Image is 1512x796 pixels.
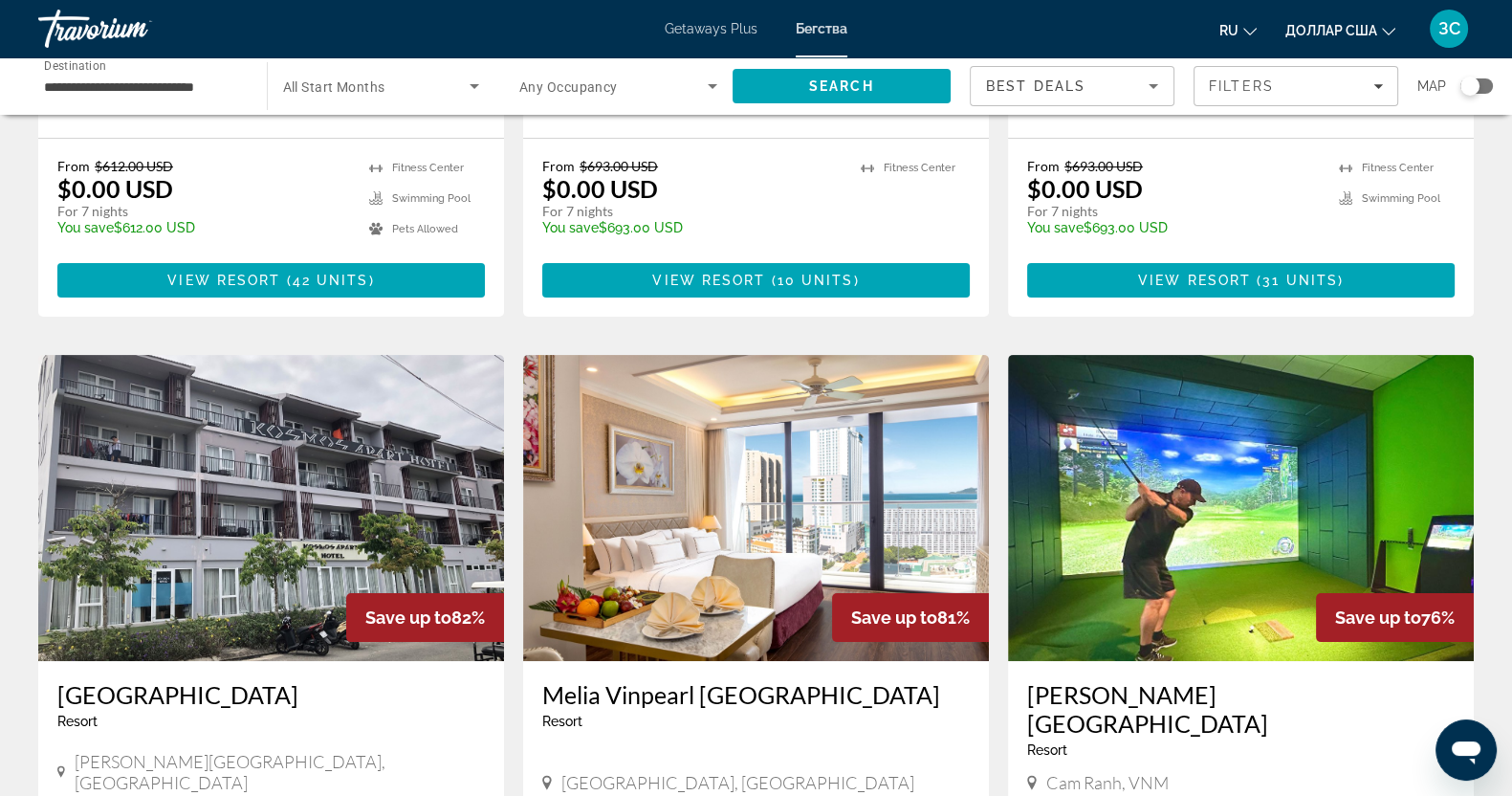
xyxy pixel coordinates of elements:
img: Melia Vinpearl Nha Trang Empire [523,355,989,661]
span: Pets Allowed [392,223,458,235]
span: From [57,158,90,174]
p: For 7 nights [1027,203,1320,220]
div: 82% [346,593,504,642]
span: From [1027,158,1060,174]
span: Fitness Center [392,162,464,174]
span: Swimming Pool [1362,192,1440,205]
span: View Resort [1138,273,1251,288]
button: Изменить валюту [1285,16,1395,44]
span: You save [542,220,599,235]
iframe: Кнопка запуска окна обмена сообщениями [1435,719,1497,781]
p: $612.00 USD [57,220,350,235]
span: You save [57,220,114,235]
p: $0.00 USD [542,174,658,203]
button: View Resort(10 units) [542,263,970,298]
span: Search [809,78,874,94]
span: All Start Months [283,79,385,95]
div: 76% [1316,593,1474,642]
p: $693.00 USD [542,220,842,235]
span: Best Deals [986,78,1085,94]
span: Fitness Center [884,162,955,174]
font: ЗС [1438,18,1460,38]
a: Травориум [38,4,230,54]
span: Resort [542,714,582,729]
span: ( ) [765,273,859,288]
span: 42 units [293,273,369,288]
mat-select: Sort by [986,75,1158,98]
span: Any Occupancy [519,79,618,95]
span: Save up to [1335,608,1421,628]
button: View Resort(42 units) [57,263,485,298]
span: $612.00 USD [95,158,173,174]
a: Melia Vinpearl [GEOGRAPHIC_DATA] [542,680,970,709]
button: Filters [1194,66,1398,106]
p: $0.00 USD [1027,174,1143,203]
button: Search [733,69,952,103]
span: [GEOGRAPHIC_DATA], [GEOGRAPHIC_DATA] [561,772,914,793]
span: Destination [44,58,106,72]
button: Меню пользователя [1424,9,1474,49]
span: Cam Ranh, VNM [1046,772,1169,793]
input: Select destination [44,76,242,99]
a: Getaways Plus [665,21,757,36]
a: [GEOGRAPHIC_DATA] [57,680,485,709]
img: Kosmos Apart Hotel [38,355,504,661]
span: ( ) [280,273,374,288]
div: 81% [832,593,989,642]
button: View Resort(31 units) [1027,263,1455,298]
span: Fitness Center [1362,162,1434,174]
p: $0.00 USD [57,174,173,203]
font: ru [1219,23,1238,38]
span: View Resort [167,273,280,288]
span: ( ) [1251,273,1344,288]
p: $693.00 USD [1027,220,1320,235]
span: Map [1417,73,1446,99]
button: Изменить язык [1219,16,1257,44]
span: Save up to [365,608,451,628]
a: [PERSON_NAME][GEOGRAPHIC_DATA] [1027,680,1455,738]
p: For 7 nights [542,203,842,220]
span: 10 units [778,273,854,288]
span: From [542,158,575,174]
img: Alma Resort [1008,355,1474,661]
span: View Resort [652,273,765,288]
span: $693.00 USD [1064,158,1143,174]
span: Resort [1027,742,1067,758]
span: 31 units [1262,273,1338,288]
a: Бегства [796,21,847,36]
span: Save up to [851,608,937,628]
span: [PERSON_NAME][GEOGRAPHIC_DATA], [GEOGRAPHIC_DATA] [75,751,485,793]
span: Swimming Pool [392,192,471,205]
span: $693.00 USD [580,158,658,174]
p: For 7 nights [57,203,350,220]
span: Resort [57,714,98,729]
font: доллар США [1285,23,1377,38]
span: You save [1027,220,1084,235]
span: Filters [1209,78,1274,94]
